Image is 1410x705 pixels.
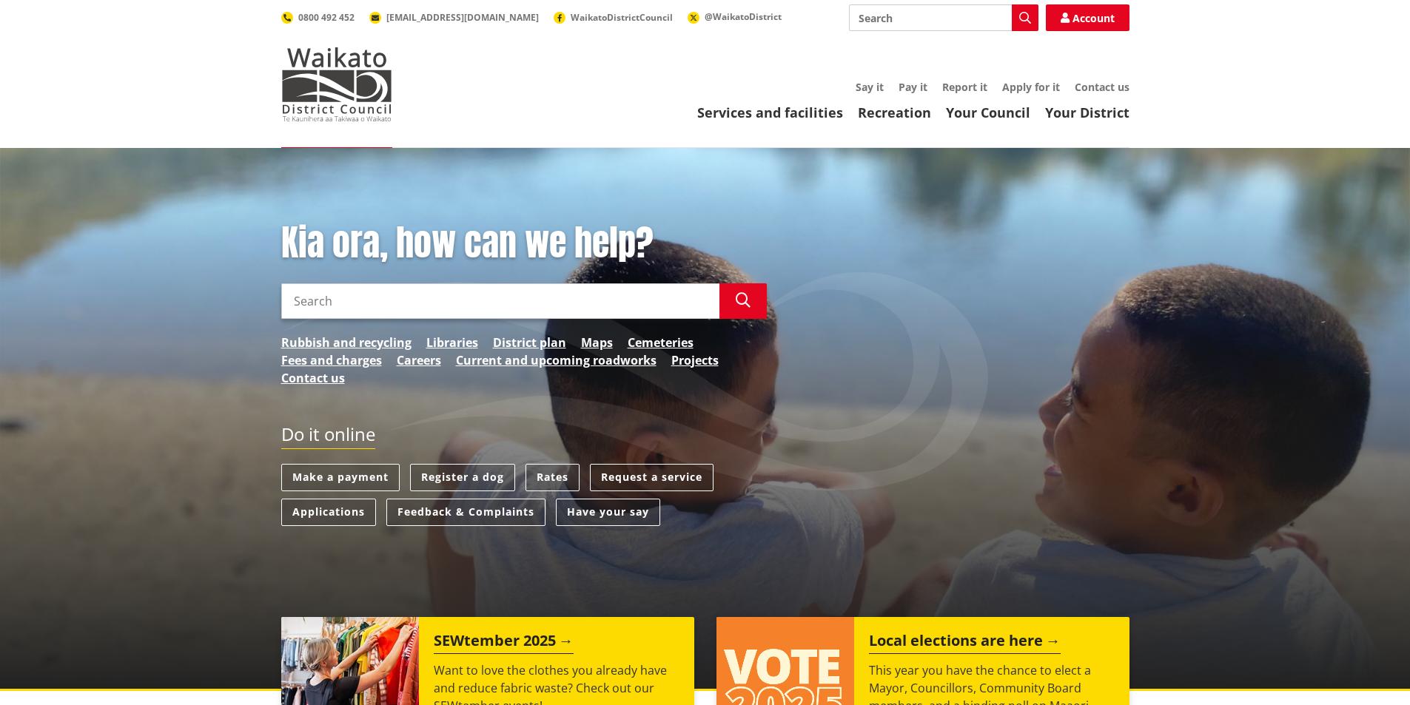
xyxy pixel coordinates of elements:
[410,464,515,491] a: Register a dog
[1046,4,1129,31] a: Account
[386,499,545,526] a: Feedback & Complaints
[946,104,1030,121] a: Your Council
[281,424,375,450] h2: Do it online
[697,104,843,121] a: Services and facilities
[493,334,566,351] a: District plan
[554,11,673,24] a: WaikatoDistrictCouncil
[386,11,539,24] span: [EMAIL_ADDRESS][DOMAIN_NAME]
[281,283,719,319] input: Search input
[434,632,574,654] h2: SEWtember 2025
[281,47,392,121] img: Waikato District Council - Te Kaunihera aa Takiwaa o Waikato
[281,464,400,491] a: Make a payment
[858,104,931,121] a: Recreation
[281,351,382,369] a: Fees and charges
[581,334,613,351] a: Maps
[671,351,719,369] a: Projects
[590,464,714,491] a: Request a service
[1002,80,1060,94] a: Apply for it
[856,80,884,94] a: Say it
[281,499,376,526] a: Applications
[849,4,1038,31] input: Search input
[688,10,782,23] a: @WaikatoDistrict
[942,80,987,94] a: Report it
[1045,104,1129,121] a: Your District
[369,11,539,24] a: [EMAIL_ADDRESS][DOMAIN_NAME]
[869,632,1061,654] h2: Local elections are here
[281,334,412,351] a: Rubbish and recycling
[1075,80,1129,94] a: Contact us
[899,80,927,94] a: Pay it
[281,369,345,387] a: Contact us
[526,464,580,491] a: Rates
[571,11,673,24] span: WaikatoDistrictCouncil
[426,334,478,351] a: Libraries
[298,11,355,24] span: 0800 492 452
[628,334,694,351] a: Cemeteries
[281,222,767,265] h1: Kia ora, how can we help?
[281,11,355,24] a: 0800 492 452
[556,499,660,526] a: Have your say
[456,351,657,369] a: Current and upcoming roadworks
[397,351,441,369] a: Careers
[705,10,782,23] span: @WaikatoDistrict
